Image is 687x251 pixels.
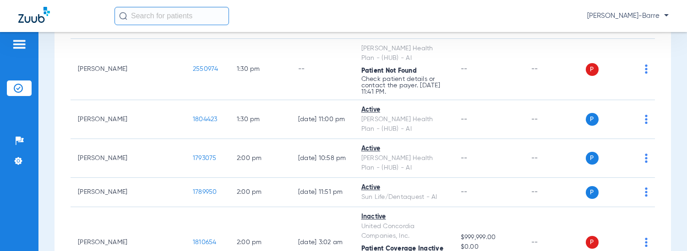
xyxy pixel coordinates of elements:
td: 1:30 PM [229,39,291,100]
img: group-dot-blue.svg [645,115,648,124]
img: group-dot-blue.svg [645,187,648,197]
img: Search Icon [119,12,127,20]
span: P [586,186,599,199]
div: [PERSON_NAME] Health Plan - (HUB) - AI [361,154,446,173]
div: Active [361,105,446,115]
td: [PERSON_NAME] [71,39,185,100]
td: -- [524,39,586,100]
img: group-dot-blue.svg [645,64,648,74]
span: P [586,152,599,165]
span: Patient Not Found [361,68,417,74]
td: -- [524,178,586,207]
td: [DATE] 10:58 PM [291,139,354,178]
div: United Concordia Companies, Inc. [361,222,446,241]
div: Sun Life/Dentaquest - AI [361,192,446,202]
td: [DATE] 11:51 PM [291,178,354,207]
td: 1:30 PM [229,100,291,139]
span: -- [461,116,468,123]
div: [PERSON_NAME] Health Plan - (HUB) - AI [361,44,446,63]
span: -- [461,155,468,161]
span: 2550974 [193,66,218,72]
td: [PERSON_NAME] [71,178,185,207]
div: Active [361,144,446,154]
td: [PERSON_NAME] [71,139,185,178]
span: P [586,63,599,76]
img: Zuub Logo [18,7,50,23]
span: -- [461,66,468,72]
td: 2:00 PM [229,178,291,207]
span: [PERSON_NAME]-Barre [587,11,669,21]
input: Search for patients [114,7,229,25]
td: -- [291,39,354,100]
span: P [586,236,599,249]
span: 1793075 [193,155,217,161]
img: group-dot-blue.svg [645,154,648,163]
span: $999,999.00 [461,233,517,242]
td: 2:00 PM [229,139,291,178]
div: Inactive [361,212,446,222]
span: 1789950 [193,189,217,195]
span: 1810654 [193,239,217,246]
span: P [586,113,599,126]
img: hamburger-icon [12,39,27,50]
p: Check patient details or contact the payer. [DATE] 11:41 PM. [361,76,446,95]
span: 1804423 [193,116,218,123]
div: Active [361,183,446,192]
td: -- [524,139,586,178]
td: [DATE] 11:00 PM [291,100,354,139]
span: -- [461,189,468,195]
td: -- [524,100,586,139]
div: [PERSON_NAME] Health Plan - (HUB) - AI [361,115,446,134]
td: [PERSON_NAME] [71,100,185,139]
iframe: Chat Widget [641,207,687,251]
